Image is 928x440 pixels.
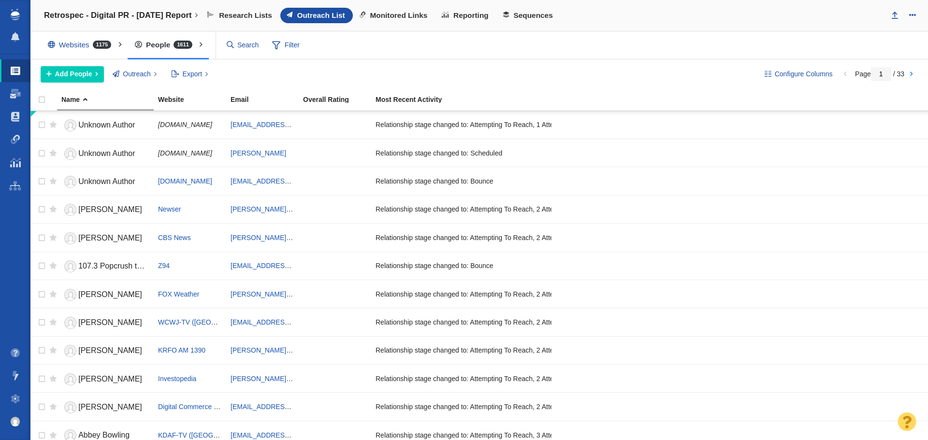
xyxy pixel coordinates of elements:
[166,66,214,83] button: Export
[759,66,838,83] button: Configure Columns
[231,290,512,298] a: [PERSON_NAME][EMAIL_ADDRESS][PERSON_NAME][PERSON_NAME][DOMAIN_NAME]
[158,177,212,185] a: [DOMAIN_NAME]
[44,11,192,20] h4: Retrospec - Digital PR - [DATE] Report
[61,342,149,359] a: [PERSON_NAME]
[78,149,135,157] span: Unknown Author
[78,177,135,185] span: Unknown Author
[353,8,435,23] a: Monitored Links
[11,417,20,426] img: d3895725eb174adcf95c2ff5092785ef
[61,258,149,275] a: 107.3 Popcrush team Popcrush team
[78,403,142,411] span: [PERSON_NAME]
[453,11,489,20] span: Reporting
[78,205,142,213] span: [PERSON_NAME]
[231,262,345,270] a: [EMAIL_ADDRESS][DOMAIN_NAME]
[158,96,230,103] div: Website
[158,318,525,326] a: WCWJ-TV ([GEOGRAPHIC_DATA], [GEOGRAPHIC_DATA]), WJXT-TV ([GEOGRAPHIC_DATA], [GEOGRAPHIC_DATA])
[93,41,111,49] span: 1175
[231,177,345,185] a: [EMAIL_ADDRESS][DOMAIN_NAME]
[231,149,286,157] a: [PERSON_NAME]
[41,66,104,83] button: Add People
[376,346,568,355] span: Relationship stage changed to: Attempting To Reach, 2 Attempts
[775,69,833,79] span: Configure Columns
[231,403,345,411] a: [EMAIL_ADDRESS][DOMAIN_NAME]
[267,36,305,55] span: Filter
[297,11,345,20] span: Outreach List
[158,290,199,298] a: FOX Weather
[61,96,157,103] div: Name
[158,403,225,411] a: Digital Commerce 360
[183,69,202,79] span: Export
[370,11,427,20] span: Monitored Links
[78,318,142,326] span: [PERSON_NAME]
[55,69,92,79] span: Add People
[158,262,170,270] a: Z94
[61,117,149,134] a: Unknown Author
[376,149,502,157] span: Relationship stage changed to: Scheduled
[123,69,151,79] span: Outreach
[376,233,568,242] span: Relationship stage changed to: Attempting To Reach, 2 Attempts
[61,286,149,303] a: [PERSON_NAME]
[78,431,130,439] span: Abbey Bowling
[158,96,230,104] a: Website
[231,346,457,354] a: [PERSON_NAME][EMAIL_ADDRESS][PERSON_NAME][DOMAIN_NAME]
[61,314,149,331] a: [PERSON_NAME]
[231,205,401,213] a: [PERSON_NAME][EMAIL_ADDRESS][DOMAIN_NAME]
[513,11,552,20] span: Sequences
[78,262,206,270] span: 107.3 Popcrush team Popcrush team
[231,318,345,326] a: [EMAIL_ADDRESS][DOMAIN_NAME]
[61,230,149,247] a: [PERSON_NAME]
[78,346,142,355] span: [PERSON_NAME]
[61,371,149,388] a: [PERSON_NAME]
[61,173,149,190] a: Unknown Author
[219,11,272,20] span: Research Lists
[158,431,338,439] a: KDAF-TV ([GEOGRAPHIC_DATA], [GEOGRAPHIC_DATA])
[61,145,149,162] a: Unknown Author
[107,66,162,83] button: Outreach
[158,234,191,241] a: CBS News
[201,8,280,23] a: Research Lists
[376,290,568,298] span: Relationship stage changed to: Attempting To Reach, 2 Attempts
[61,201,149,218] a: [PERSON_NAME]
[41,34,123,56] div: Websites
[158,346,205,354] a: KRFO AM 1390
[231,431,345,439] a: [EMAIL_ADDRESS][DOMAIN_NAME]
[231,96,302,103] div: Email
[158,205,181,213] a: Newser
[497,8,561,23] a: Sequences
[61,399,149,416] a: [PERSON_NAME]
[376,96,559,103] div: Most Recent Activity
[158,121,212,128] span: [DOMAIN_NAME]
[231,121,345,128] a: [EMAIL_ADDRESS][DOMAIN_NAME]
[231,375,457,383] a: [PERSON_NAME][EMAIL_ADDRESS][PERSON_NAME][DOMAIN_NAME]
[376,374,568,383] span: Relationship stage changed to: Attempting To Reach, 2 Attempts
[376,177,493,185] span: Relationship stage changed to: Bounce
[303,96,375,104] a: Overall Rating
[11,9,19,20] img: buzzstream_logo_iconsimple.png
[158,149,212,157] span: [DOMAIN_NAME]
[280,8,353,23] a: Outreach List
[231,96,302,104] a: Email
[376,318,568,326] span: Relationship stage changed to: Attempting To Reach, 2 Attempts
[231,234,457,241] a: [PERSON_NAME][EMAIL_ADDRESS][PERSON_NAME][DOMAIN_NAME]
[158,375,196,383] a: Investopedia
[376,120,565,129] span: Relationship stage changed to: Attempting To Reach, 1 Attempt
[376,261,493,270] span: Relationship stage changed to: Bounce
[78,375,142,383] span: [PERSON_NAME]
[78,234,142,242] span: [PERSON_NAME]
[376,402,568,411] span: Relationship stage changed to: Attempting To Reach, 2 Attempts
[376,205,568,213] span: Relationship stage changed to: Attempting To Reach, 2 Attempts
[376,431,568,440] span: Relationship stage changed to: Attempting To Reach, 3 Attempts
[303,96,375,103] div: Overall Rating
[223,37,263,54] input: Search
[78,121,135,129] span: Unknown Author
